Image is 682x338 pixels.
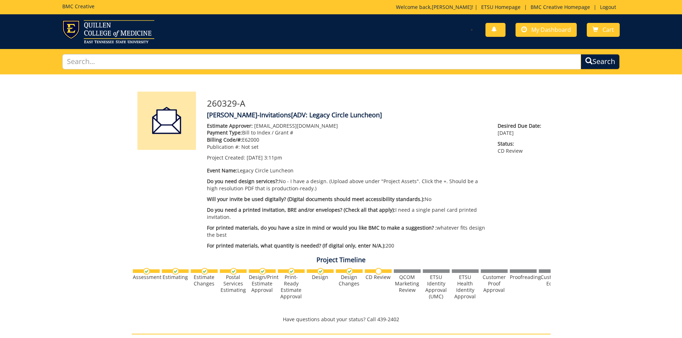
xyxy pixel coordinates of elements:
[207,242,487,249] p: 200
[581,54,620,69] button: Search
[307,274,334,280] div: Design
[207,224,487,239] p: whatever fits design the best
[62,20,154,43] img: ETSU logo
[498,122,545,137] p: [DATE]
[133,274,160,280] div: Assessment
[527,4,594,10] a: BMC Creative Homepage
[207,206,395,213] span: Do you need a printed invitation, BRE and/or envelopes? (Check all that apply):
[207,167,237,174] span: Event Name:
[531,26,571,34] span: My Dashboard
[132,256,551,264] h4: Project Timeline
[191,274,218,287] div: Estimate Changes
[207,242,386,249] span: For printed materials, what quantity is needed? (If digital only, enter N/A.):
[207,129,487,136] p: Bill to Index / Grant #
[207,206,487,221] p: I need a single panel card printed invitation.
[288,268,295,275] img: checkmark
[137,92,196,150] img: Product featured image
[207,136,487,143] p: E62000
[452,274,479,300] div: ETSU Health Identity Approval
[62,54,581,69] input: Search...
[498,140,545,155] p: CD Review
[143,268,150,275] img: checkmark
[230,268,237,275] img: checkmark
[132,316,551,323] p: Have questions about your status? Call 439-2402
[207,196,425,202] span: Will your invite be used digitally? (Digital documents should meet accessibility standards.):
[432,4,472,10] a: [PERSON_NAME]
[278,274,305,300] div: Print-Ready Estimate Approval
[162,274,189,280] div: Estimating
[498,122,545,129] span: Desired Due Date:
[259,268,266,275] img: checkmark
[207,136,242,143] span: Billing Code/#:
[396,4,620,11] p: Welcome back, ! | | |
[481,274,508,293] div: Customer Proof Approval
[247,154,282,161] span: [DATE] 3:11pm
[207,167,487,174] p: Legacy Circle Luncheon
[516,23,577,37] a: My Dashboard
[207,224,437,231] span: For printed materials, do you have a size in mind or would you like BMC to make a suggestion? :
[365,274,392,280] div: CD Review
[249,274,276,293] div: Design/Print Estimate Approval
[291,111,382,119] span: [ADV: Legacy Circle Luncheon]
[207,178,487,192] p: No - I have a design. (Upload above under "Project Assets". Click the +. Should be a high resolut...
[207,178,279,185] span: Do you need design services?:
[207,122,253,129] span: Estimate Approver:
[603,26,614,34] span: Cart
[317,268,324,275] img: checkmark
[346,268,353,275] img: checkmark
[220,274,247,293] div: Postal Services Estimating
[596,4,620,10] a: Logout
[478,4,524,10] a: ETSU Homepage
[336,274,363,287] div: Design Changes
[394,274,421,293] div: QCOM Marketing Review
[587,23,620,37] a: Cart
[207,99,545,108] h3: 260329-A
[207,196,487,203] p: No
[207,154,245,161] span: Project Created:
[375,268,382,275] img: no
[241,143,258,150] span: Not set
[207,122,487,129] p: [EMAIL_ADDRESS][DOMAIN_NAME]
[498,140,545,147] span: Status:
[207,143,240,150] span: Publication #:
[201,268,208,275] img: checkmark
[62,4,95,9] h5: BMC Creative
[539,274,566,287] div: Customer Edits
[207,129,242,136] span: Payment Type:
[172,268,179,275] img: checkmark
[423,274,450,300] div: ETSU Identity Approval (UMC)
[207,112,545,119] h4: [PERSON_NAME]-Invitations
[510,274,537,280] div: Proofreading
